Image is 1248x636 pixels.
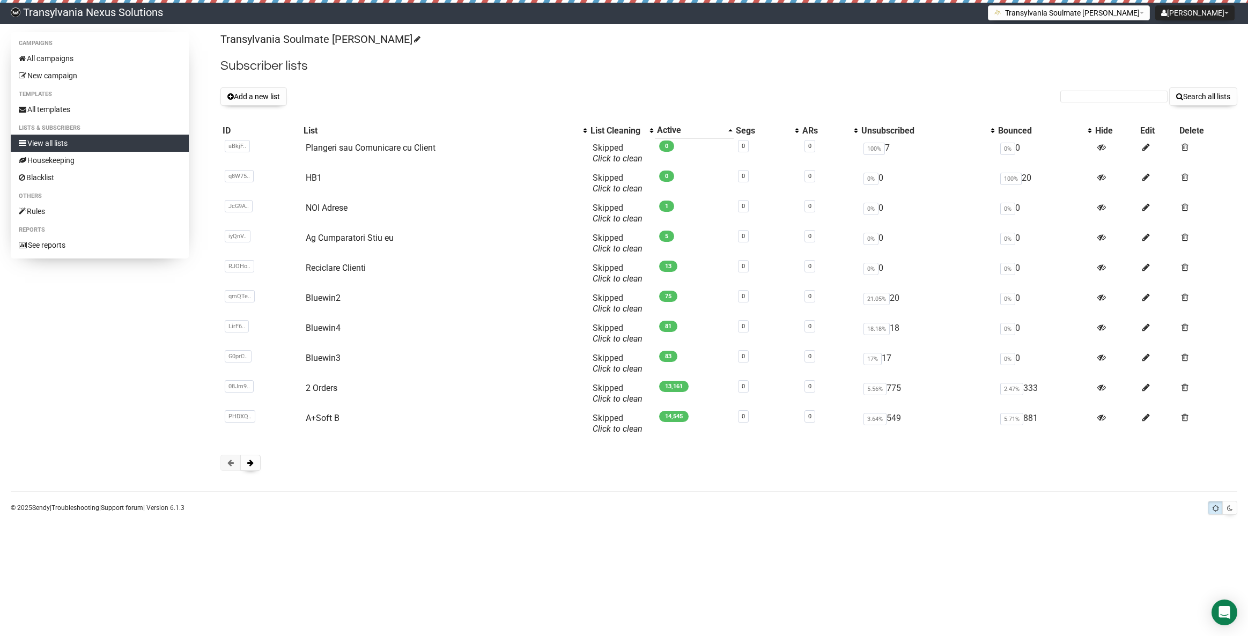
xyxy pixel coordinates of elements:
a: 0 [808,353,811,360]
th: Bounced: No sort applied, activate to apply an ascending sort [996,123,1092,138]
span: 0 [659,171,674,182]
a: Bluewin3 [306,353,341,363]
span: 18.18% [863,323,890,335]
th: Active: Ascending sort applied, activate to apply a descending sort [655,123,734,138]
span: 0% [1000,143,1015,155]
th: Delete: No sort applied, sorting is disabled [1177,123,1237,138]
button: Search all lists [1169,87,1237,106]
button: Transylvania Soulmate [PERSON_NAME] [988,5,1150,20]
th: ID: No sort applied, sorting is disabled [220,123,301,138]
span: 5.56% [863,383,887,395]
span: aBkjF.. [225,140,250,152]
a: 0 [742,293,745,300]
a: 0 [808,263,811,270]
span: 0% [863,173,878,185]
a: All campaigns [11,50,189,67]
a: A+Soft B [306,413,339,423]
a: Click to clean [593,243,643,254]
a: Click to clean [593,364,643,374]
a: 0 [742,143,745,150]
a: 0 [808,293,811,300]
td: 18 [859,319,996,349]
span: q8W75.. [225,170,254,182]
div: ARs [802,125,848,136]
span: 81 [659,321,677,332]
td: 0 [996,258,1092,289]
a: Housekeeping [11,152,189,169]
span: 21.05% [863,293,890,305]
span: 0% [1000,233,1015,245]
td: 20 [859,289,996,319]
td: 0 [996,349,1092,379]
span: 0% [1000,323,1015,335]
td: 7 [859,138,996,168]
span: 08Jm9.. [225,380,254,393]
a: Click to clean [593,304,643,314]
span: Skipped [593,203,643,224]
button: Add a new list [220,87,287,106]
a: Bluewin2 [306,293,341,303]
td: 0 [996,289,1092,319]
span: iyQnV.. [225,230,250,242]
a: All templates [11,101,189,118]
td: 0 [859,198,996,228]
td: 0 [996,138,1092,168]
a: New campaign [11,67,189,84]
a: 0 [808,323,811,330]
li: Campaigns [11,37,189,50]
span: 5.71% [1000,413,1023,425]
span: 5 [659,231,674,242]
span: qmQTe.. [225,290,255,302]
span: 0% [1000,263,1015,275]
a: Click to clean [593,153,643,164]
a: 0 [742,413,745,420]
li: Others [11,190,189,203]
span: 2.47% [1000,383,1023,395]
a: 0 [808,203,811,210]
span: 100% [1000,173,1022,185]
div: Edit [1140,125,1175,136]
a: Transylvania Soulmate [PERSON_NAME] [220,33,419,46]
a: Troubleshooting [51,504,99,512]
span: 3.64% [863,413,887,425]
span: 0% [863,203,878,215]
a: View all lists [11,135,189,152]
span: 0 [659,140,674,152]
span: 83 [659,351,677,362]
span: Skipped [593,143,643,164]
a: 0 [808,173,811,180]
a: Rules [11,203,189,220]
span: Skipped [593,323,643,344]
span: 75 [659,291,677,302]
li: Reports [11,224,189,236]
li: Templates [11,88,189,101]
div: Open Intercom Messenger [1212,600,1237,625]
td: 0 [859,258,996,289]
img: 586cc6b7d8bc403f0c61b981d947c989 [11,8,20,17]
li: Lists & subscribers [11,122,189,135]
a: Reciclare Clienti [306,263,366,273]
span: 100% [863,143,885,155]
td: 0 [859,168,996,198]
a: Click to clean [593,273,643,284]
td: 549 [859,409,996,439]
span: Skipped [593,413,643,434]
span: 14,545 [659,411,689,422]
a: 0 [808,143,811,150]
a: Click to clean [593,424,643,434]
span: 1 [659,201,674,212]
a: Bluewin4 [306,323,341,333]
div: List Cleaning [590,125,644,136]
span: 13,161 [659,381,689,392]
span: 13 [659,261,677,272]
td: 17 [859,349,996,379]
a: Click to clean [593,334,643,344]
td: 0 [859,228,996,258]
div: Active [657,125,723,136]
a: 0 [742,353,745,360]
td: 333 [996,379,1092,409]
th: Unsubscribed: No sort applied, activate to apply an ascending sort [859,123,996,138]
a: Ag Cumparatori Stiu eu [306,233,394,243]
th: Edit: No sort applied, sorting is disabled [1138,123,1177,138]
a: 0 [742,233,745,240]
